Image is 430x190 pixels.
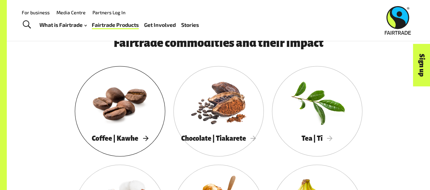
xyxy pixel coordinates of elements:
a: Stories [181,20,199,30]
a: Coffee | Kawhe [75,66,165,156]
h3: Fairtrade commodities and their impact [61,37,376,50]
a: Media Centre [56,10,86,15]
span: Coffee | Kawhe [92,134,148,142]
a: Fairtrade Products [92,20,139,30]
a: For business [22,10,50,15]
a: Toggle Search [18,16,35,33]
a: Chocolate | Tiakarete [173,66,264,156]
a: Tea | Tī [272,66,362,156]
span: Tea | Tī [302,134,332,142]
span: Chocolate | Tiakarete [181,134,256,142]
img: Fairtrade Australia New Zealand logo [385,6,411,35]
a: What is Fairtrade [39,20,87,30]
a: Get Involved [144,20,176,30]
a: Partners Log In [92,10,125,15]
